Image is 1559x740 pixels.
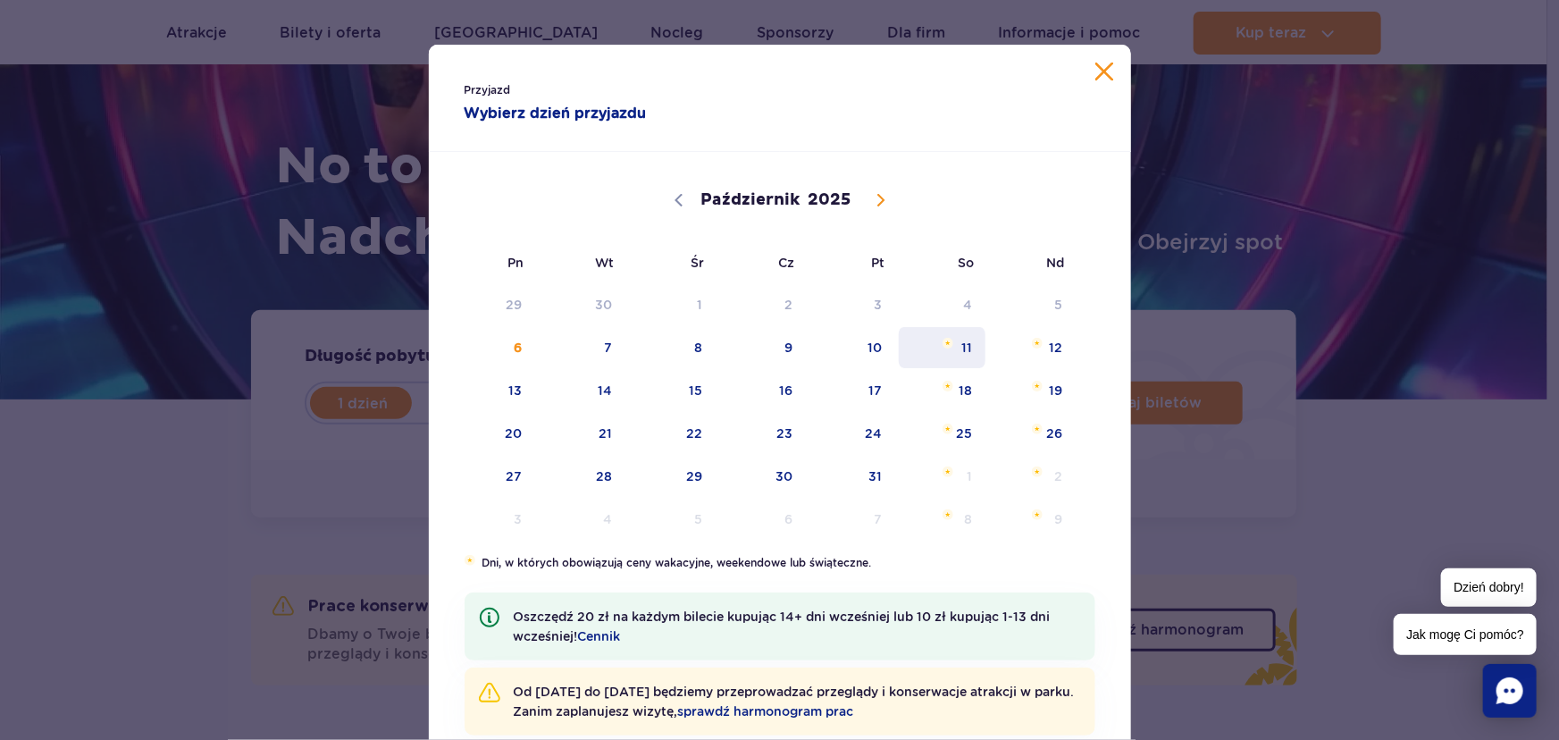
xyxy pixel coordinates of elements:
span: Październik 5, 2025 [987,284,1077,325]
span: Październik 3, 2025 [807,284,897,325]
span: Październik 11, 2025 [897,327,987,368]
span: Październik 27, 2025 [447,456,537,497]
span: Październik 13, 2025 [447,370,537,411]
li: Oszczędź 20 zł na każdym bilecie kupując 14+ dni wcześniej lub 10 zł kupując 1-13 dni wcześniej! [465,593,1095,660]
span: Październik 26, 2025 [987,413,1077,454]
span: Listopad 9, 2025 [987,499,1077,540]
button: Zamknij kalendarz [1095,63,1113,80]
span: Nd [987,242,1077,283]
span: Październik 1, 2025 [626,284,717,325]
span: Październik 22, 2025 [626,413,717,454]
span: Wt [536,242,626,283]
span: Październik 19, 2025 [987,370,1077,411]
span: Październik 12, 2025 [987,327,1077,368]
span: Wrzesień 29, 2025 [447,284,537,325]
span: Październik 6, 2025 [447,327,537,368]
span: Dzień dobry! [1441,568,1537,607]
span: Październik 24, 2025 [807,413,897,454]
span: Październik 30, 2025 [717,456,807,497]
span: Październik 8, 2025 [626,327,717,368]
span: Październik 25, 2025 [897,413,987,454]
span: Październik 23, 2025 [717,413,807,454]
span: Październik 14, 2025 [536,370,626,411]
span: Listopad 5, 2025 [626,499,717,540]
span: Październik 16, 2025 [717,370,807,411]
span: Listopad 3, 2025 [447,499,537,540]
li: Od [DATE] do [DATE] będziemy przeprowadzać przeglądy i konserwacje atrakcji w parku. Zanim zaplan... [465,668,1095,736]
span: Przyjazd [465,81,744,99]
span: Listopad 8, 2025 [897,499,987,540]
span: So [897,242,987,283]
span: Październik 29, 2025 [626,456,717,497]
span: Październik 2, 2025 [717,284,807,325]
span: Listopad 7, 2025 [807,499,897,540]
span: Listopad 2, 2025 [987,456,1077,497]
span: Cz [717,242,807,283]
span: Śr [626,242,717,283]
span: Październik 28, 2025 [536,456,626,497]
span: Październik 9, 2025 [717,327,807,368]
div: Chat [1483,664,1537,718]
span: Październik 7, 2025 [536,327,626,368]
li: Dni, w których obowiązują ceny wakacyjne, weekendowe lub świąteczne. [465,555,1095,571]
a: Cennik [578,629,621,643]
span: Listopad 1, 2025 [897,456,987,497]
span: Listopad 4, 2025 [536,499,626,540]
span: Październik 4, 2025 [897,284,987,325]
span: Jak mogę Ci pomóc? [1394,614,1537,655]
span: Październik 20, 2025 [447,413,537,454]
span: Październik 31, 2025 [807,456,897,497]
span: Październik 15, 2025 [626,370,717,411]
span: Październik 17, 2025 [807,370,897,411]
span: Pn [447,242,537,283]
span: Październik 10, 2025 [807,327,897,368]
span: Pt [807,242,897,283]
strong: Wybierz dzień przyjazdu [465,103,744,124]
span: Listopad 6, 2025 [717,499,807,540]
span: Wrzesień 30, 2025 [536,284,626,325]
span: Październik 21, 2025 [536,413,626,454]
span: Październik 18, 2025 [897,370,987,411]
a: sprawdź harmonogram prac [678,704,854,719]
